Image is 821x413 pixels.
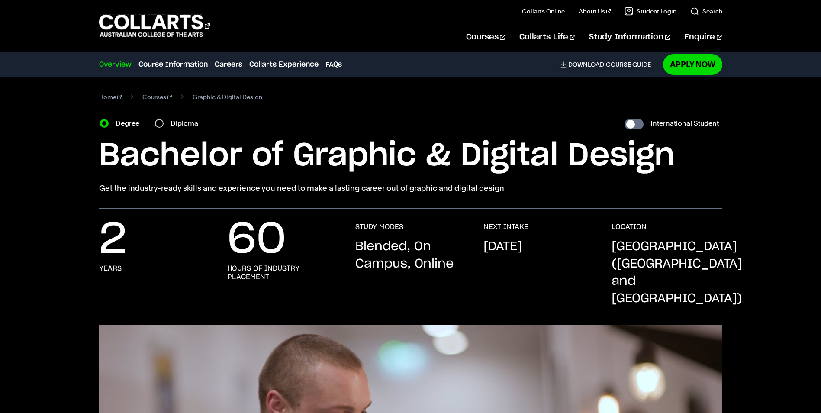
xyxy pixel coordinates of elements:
[99,59,132,70] a: Overview
[612,238,742,307] p: [GEOGRAPHIC_DATA] ([GEOGRAPHIC_DATA] and [GEOGRAPHIC_DATA])
[568,61,604,68] span: Download
[519,23,575,52] a: Collarts Life
[99,136,722,175] h1: Bachelor of Graphic & Digital Design
[355,238,466,273] p: Blended, On Campus, Online
[355,223,403,231] h3: STUDY MODES
[325,59,342,70] a: FAQs
[99,13,210,38] div: Go to homepage
[579,7,611,16] a: About Us
[589,23,670,52] a: Study Information
[116,117,145,129] label: Degree
[99,223,127,257] p: 2
[138,59,208,70] a: Course Information
[215,59,242,70] a: Careers
[227,264,338,281] h3: hours of industry placement
[483,238,522,255] p: [DATE]
[193,91,262,103] span: Graphic & Digital Design
[142,91,172,103] a: Courses
[249,59,319,70] a: Collarts Experience
[483,223,528,231] h3: NEXT INTAKE
[663,54,722,74] a: Apply Now
[171,117,203,129] label: Diploma
[522,7,565,16] a: Collarts Online
[684,23,722,52] a: Enquire
[612,223,647,231] h3: LOCATION
[560,61,658,68] a: DownloadCourse Guide
[650,117,719,129] label: International Student
[625,7,676,16] a: Student Login
[99,182,722,194] p: Get the industry-ready skills and experience you need to make a lasting career out of graphic and...
[227,223,286,257] p: 60
[99,264,122,273] h3: years
[99,91,122,103] a: Home
[690,7,722,16] a: Search
[466,23,505,52] a: Courses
